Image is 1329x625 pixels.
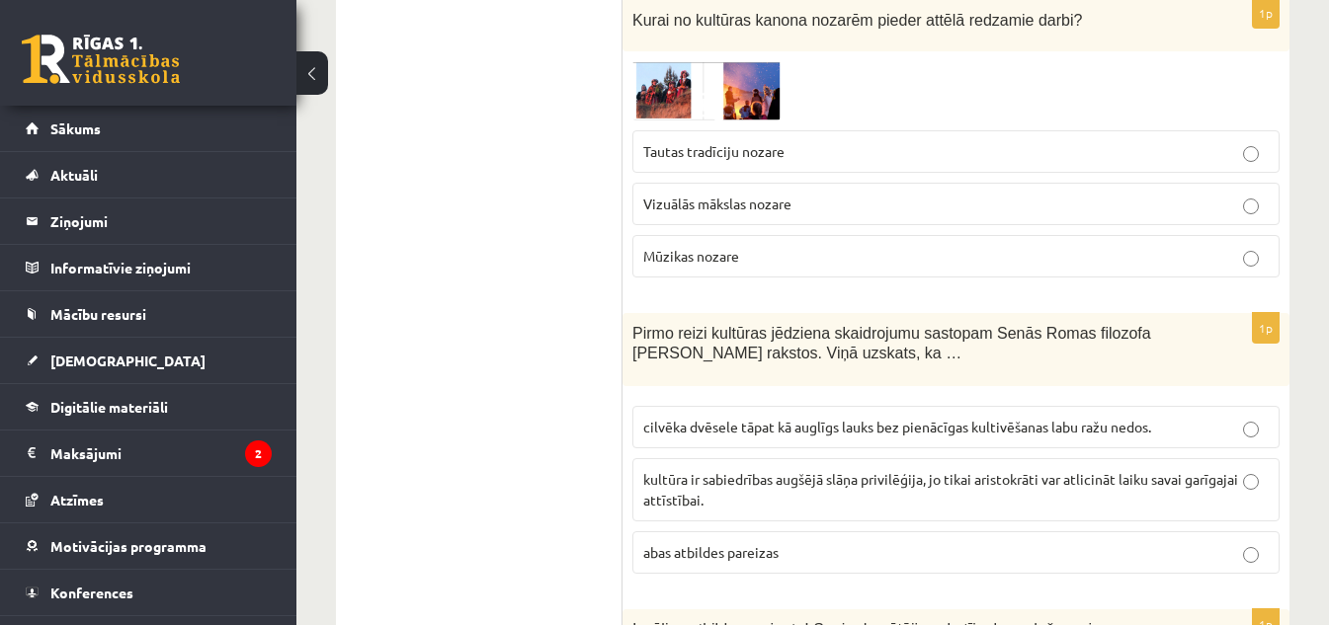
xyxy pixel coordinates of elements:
input: Tautas tradīciju nozare [1243,146,1259,162]
span: Vizuālās mākslas nozare [643,195,791,212]
a: Konferences [26,570,272,615]
span: Pirmo reizi kultūras jēdziena skaidrojumu sastopam Senās Romas filozofa [PERSON_NAME] rakstos. Vi... [632,325,1151,362]
span: Aktuāli [50,166,98,184]
a: Motivācijas programma [26,523,272,569]
input: abas atbildes pareizas [1243,547,1259,563]
p: 1p [1252,312,1280,344]
span: cilvēka dvēsele tāpat kā auglīgs lauks bez pienācīgas kultivēšanas labu ražu nedos. [643,418,1151,435]
legend: Informatīvie ziņojumi [50,245,272,290]
a: Digitālie materiāli [26,384,272,430]
input: kultūra ir sabiedrības augšējā slāņa privilēģija, jo tikai aristokrāti var atlicināt laiku savai ... [1243,474,1259,490]
img: Ekr%C4%81nuz%C5%86%C4%93mums_2024-07-24_223245.png [632,61,781,119]
a: Sākums [26,106,272,151]
span: Digitālie materiāli [50,398,168,416]
a: Maksājumi2 [26,430,272,476]
span: Konferences [50,584,133,601]
a: Rīgas 1. Tālmācības vidusskola [22,35,180,84]
legend: Maksājumi [50,430,272,476]
span: Sākums [50,119,101,137]
a: Aktuāli [26,152,272,197]
span: Mūzikas nozare [643,247,739,265]
a: Informatīvie ziņojumi [26,245,272,290]
input: Mūzikas nozare [1243,251,1259,267]
a: Ziņojumi [26,198,272,244]
span: [DEMOGRAPHIC_DATA] [50,352,206,369]
a: Atzīmes [26,477,272,522]
span: kultūra ir sabiedrības augšējā slāņa privilēģija, jo tikai aristokrāti var atlicināt laiku savai ... [643,470,1238,508]
i: 2 [245,440,272,467]
a: [DEMOGRAPHIC_DATA] [26,338,272,383]
span: Kurai no kultūras kanona nozarēm pieder attēlā redzamie darbi? [632,12,1082,29]
legend: Ziņojumi [50,198,272,244]
a: Mācību resursi [26,291,272,337]
span: Mācību resursi [50,305,146,323]
input: cilvēka dvēsele tāpat kā auglīgs lauks bez pienācīgas kultivēšanas labu ražu nedos. [1243,422,1259,437]
span: Atzīmes [50,491,104,508]
input: Vizuālās mākslas nozare [1243,198,1259,214]
span: Motivācijas programma [50,537,207,555]
span: abas atbildes pareizas [643,543,779,561]
span: Tautas tradīciju nozare [643,142,785,160]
